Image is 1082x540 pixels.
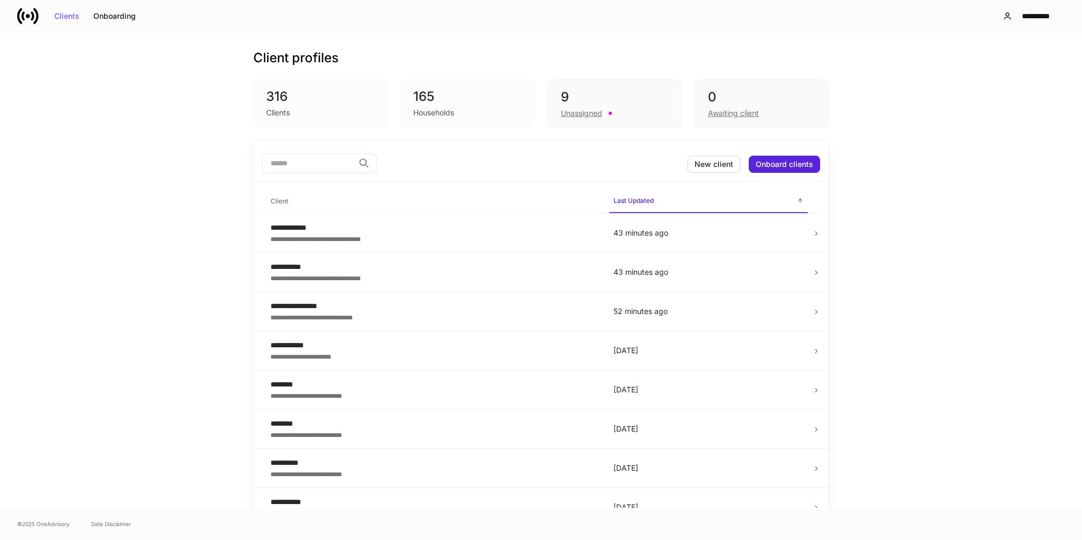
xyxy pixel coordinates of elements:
[86,8,143,25] button: Onboarding
[708,108,759,119] div: Awaiting client
[613,502,803,513] p: [DATE]
[613,228,803,238] p: 43 minutes ago
[266,191,601,213] span: Client
[613,463,803,473] p: [DATE]
[613,384,803,395] p: [DATE]
[547,79,682,128] div: 9Unassigned
[708,89,815,106] div: 0
[613,267,803,278] p: 43 minutes ago
[47,8,86,25] button: Clients
[694,79,829,128] div: 0Awaiting client
[749,156,820,173] button: Onboard clients
[756,160,813,168] div: Onboard clients
[413,107,454,118] div: Households
[413,88,522,105] div: 165
[17,520,70,528] span: © 2025 OneAdvisory
[688,156,740,173] button: New client
[613,424,803,434] p: [DATE]
[253,49,339,67] h3: Client profiles
[561,89,668,106] div: 9
[613,306,803,317] p: 52 minutes ago
[266,88,375,105] div: 316
[266,107,290,118] div: Clients
[613,195,654,206] h6: Last Updated
[694,160,733,168] div: New client
[270,196,288,206] h6: Client
[54,12,79,20] div: Clients
[613,345,803,356] p: [DATE]
[91,520,131,528] a: Data Disclaimer
[561,108,602,119] div: Unassigned
[609,190,808,213] span: Last Updated
[93,12,136,20] div: Onboarding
